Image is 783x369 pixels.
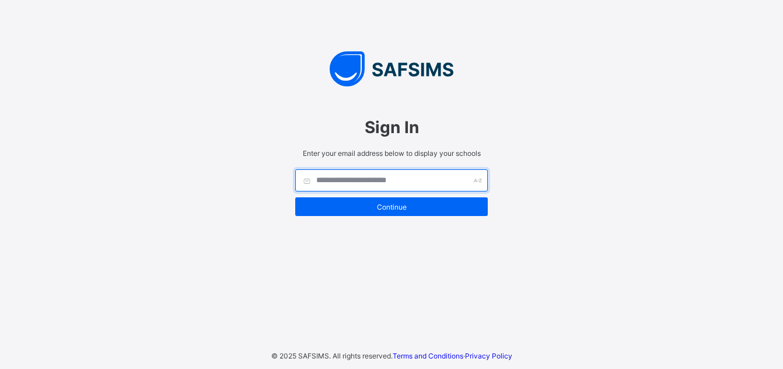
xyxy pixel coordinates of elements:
a: Terms and Conditions [393,351,463,360]
span: © 2025 SAFSIMS. All rights reserved. [271,351,393,360]
img: SAFSIMS Logo [284,51,499,86]
span: · [393,351,512,360]
span: Sign In [295,117,488,137]
span: Enter your email address below to display your schools [295,149,488,158]
span: Continue [304,203,479,211]
a: Privacy Policy [465,351,512,360]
